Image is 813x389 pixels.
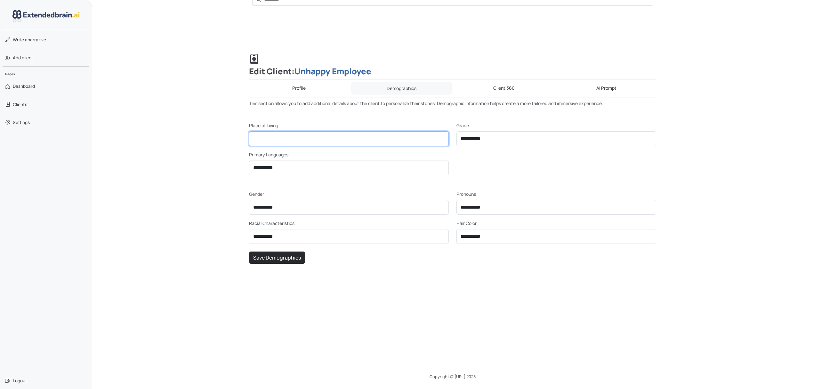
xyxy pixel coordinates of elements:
label: Grade [456,122,469,129]
label: Place of Living [249,122,278,129]
a: Unhappy Employee [294,66,371,77]
h2: Edit Client: [249,54,656,79]
a: Demographics [351,82,452,95]
span: Dashboard [13,83,35,89]
a: Client 360 [454,82,554,95]
span: Settings [13,119,30,126]
a: Profile [249,82,349,95]
span: Write a [13,37,28,43]
span: Copyright © [URL] 2025 [430,374,476,379]
button: Save Demographics [249,252,305,264]
p: This section allows you to add additional details about the client to personalize their stories. ... [249,100,656,107]
label: Gender [249,191,264,197]
label: Hair Color [456,220,477,227]
label: Pronouns [456,191,476,197]
label: Racial Characteristics [249,220,294,227]
a: AI Prompt [557,82,656,95]
span: Clients [13,101,27,108]
span: narrative [13,37,46,43]
img: logo [12,10,80,22]
span: Logout [13,377,27,384]
span: Add client [13,54,33,61]
label: Primary Languages [249,151,288,158]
